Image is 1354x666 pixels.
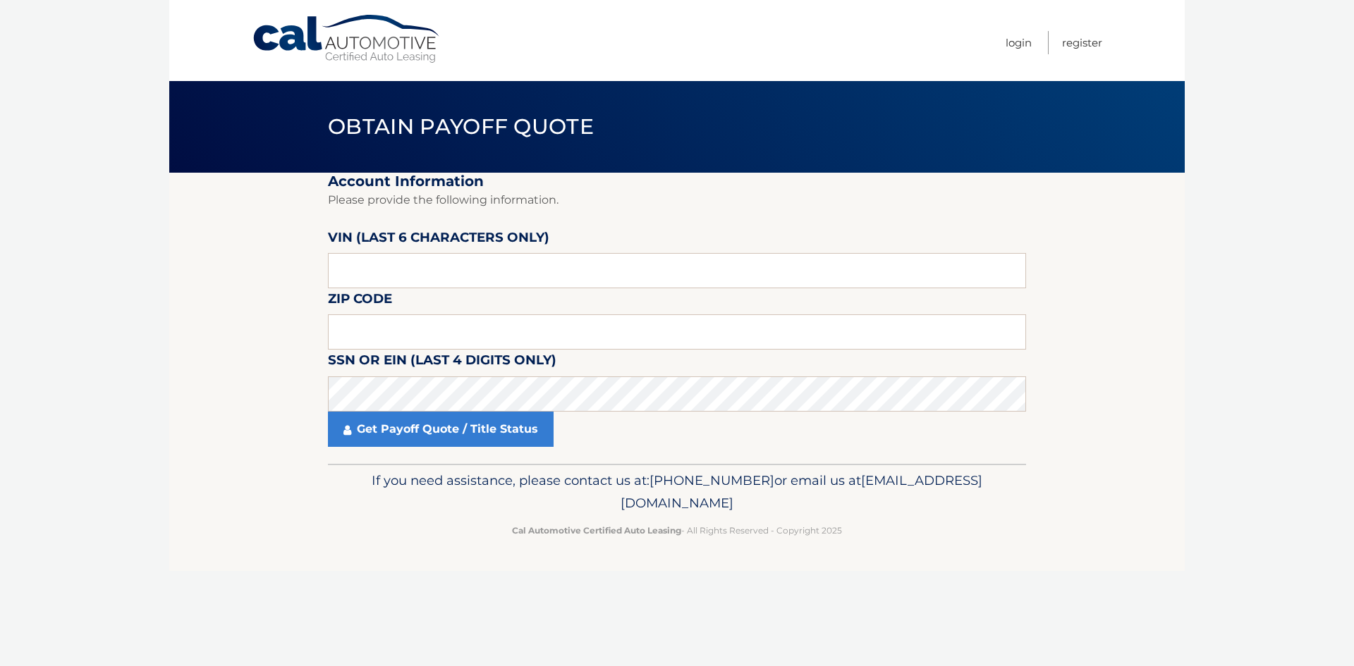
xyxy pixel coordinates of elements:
p: If you need assistance, please contact us at: or email us at [337,469,1017,514]
strong: Cal Automotive Certified Auto Leasing [512,525,681,536]
label: Zip Code [328,288,392,314]
a: Login [1006,31,1032,54]
p: Please provide the following information. [328,190,1026,210]
label: SSN or EIN (last 4 digits only) [328,350,556,376]
a: Get Payoff Quote / Title Status [328,412,554,447]
a: Cal Automotive [252,14,442,64]
a: Register [1062,31,1102,54]
label: VIN (last 6 characters only) [328,227,549,253]
p: - All Rights Reserved - Copyright 2025 [337,523,1017,538]
span: Obtain Payoff Quote [328,113,594,140]
span: [PHONE_NUMBER] [649,472,774,488]
h2: Account Information [328,173,1026,190]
